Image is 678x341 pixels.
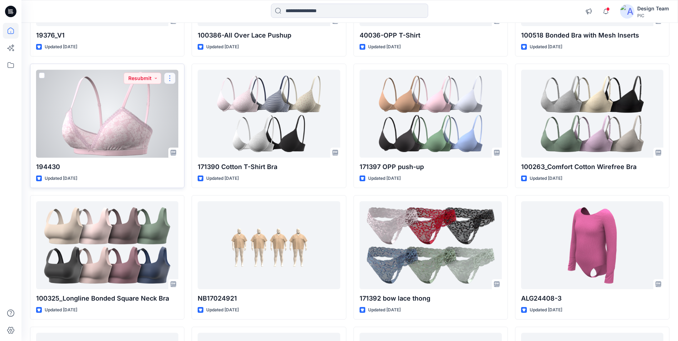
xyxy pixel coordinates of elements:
p: Updated [DATE] [206,43,239,51]
a: NB17024921 [198,201,340,289]
a: 171392 bow lace thong [360,201,502,289]
p: Updated [DATE] [206,306,239,314]
div: Design Team [637,4,669,13]
a: 194430 [36,70,178,157]
a: 171390 Cotton T-Shirt Bra [198,70,340,157]
p: Updated [DATE] [530,43,562,51]
a: 100325_Longline Bonded Square Neck Bra [36,201,178,289]
p: 100325_Longline Bonded Square Neck Bra [36,293,178,303]
p: 40036-OPP T-Shirt [360,30,502,40]
p: Updated [DATE] [45,43,77,51]
p: Updated [DATE] [530,175,562,182]
img: avatar [620,4,634,19]
p: Updated [DATE] [368,175,401,182]
p: Updated [DATE] [368,306,401,314]
a: 171397 OPP push-up [360,70,502,157]
p: 100263_Comfort Cotton Wirefree Bra [521,162,663,172]
p: Updated [DATE] [368,43,401,51]
p: 171390 Cotton T-Shirt Bra [198,162,340,172]
p: Updated [DATE] [206,175,239,182]
p: ALG24408-3 [521,293,663,303]
p: 171392 bow lace thong [360,293,502,303]
a: ALG24408-3 [521,201,663,289]
a: 100263_Comfort Cotton Wirefree Bra [521,70,663,157]
p: 100518 Bonded Bra with Mesh Inserts [521,30,663,40]
p: 194430 [36,162,178,172]
p: Updated [DATE] [530,306,562,314]
p: 19376_V1 [36,30,178,40]
p: NB17024921 [198,293,340,303]
p: Updated [DATE] [45,175,77,182]
p: 100386-All Over Lace Pushup [198,30,340,40]
p: Updated [DATE] [45,306,77,314]
p: 171397 OPP push-up [360,162,502,172]
div: PIC [637,13,669,18]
